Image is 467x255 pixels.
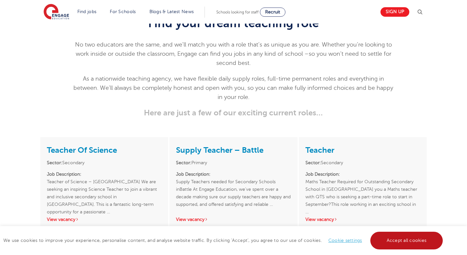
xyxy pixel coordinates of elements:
h3: Here are just a few of our exciting current roles… [73,108,394,117]
a: For Schools [110,9,136,14]
span: Recruit [265,10,280,14]
span: No two educators are the same, and we’ll match you with a role that’s as unique as you are. Wheth... [75,41,392,66]
a: Supply Teacher – Battle [176,146,263,155]
strong: Sector: [305,160,321,165]
p: Maths Teacher Required for Outstanding Secondary School in [GEOGRAPHIC_DATA] you a Maths teacher ... [305,170,420,208]
a: Teacher Of Science [47,146,117,155]
a: View vacancy [305,217,338,222]
a: View vacancy [176,217,208,222]
a: Recruit [260,8,285,17]
span: Schools looking for staff [216,10,259,14]
strong: Job Description: [305,172,340,177]
p: Teacher of Science – [GEOGRAPHIC_DATA] We are seeking an inspiring Science Teacher to join a vibr... [47,170,162,208]
a: Find jobs [77,9,97,14]
strong: Job Description: [176,172,210,177]
strong: Sector: [47,160,62,165]
span: As a nationwide teaching agency, we have flexible daily supply roles, full-time permanent roles a... [73,75,393,100]
a: Cookie settings [328,238,362,243]
strong: Sector: [176,160,191,165]
a: Teacher [305,146,334,155]
strong: Job Description: [47,172,81,177]
span: We use cookies to improve your experience, personalise content, and analyse website traffic. By c... [3,238,444,243]
p: Supply Teachers needed for Secondary Schools inBattle At Engage Education, we’ve spent over a dec... [176,170,291,208]
a: Sign up [380,7,409,17]
a: Blogs & Latest News [149,9,194,14]
a: View vacancy [47,217,79,222]
img: Engage Education [44,4,69,20]
a: Accept all cookies [370,232,443,249]
li: Secondary [305,159,420,167]
li: Primary [176,159,291,167]
li: Secondary [47,159,162,167]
